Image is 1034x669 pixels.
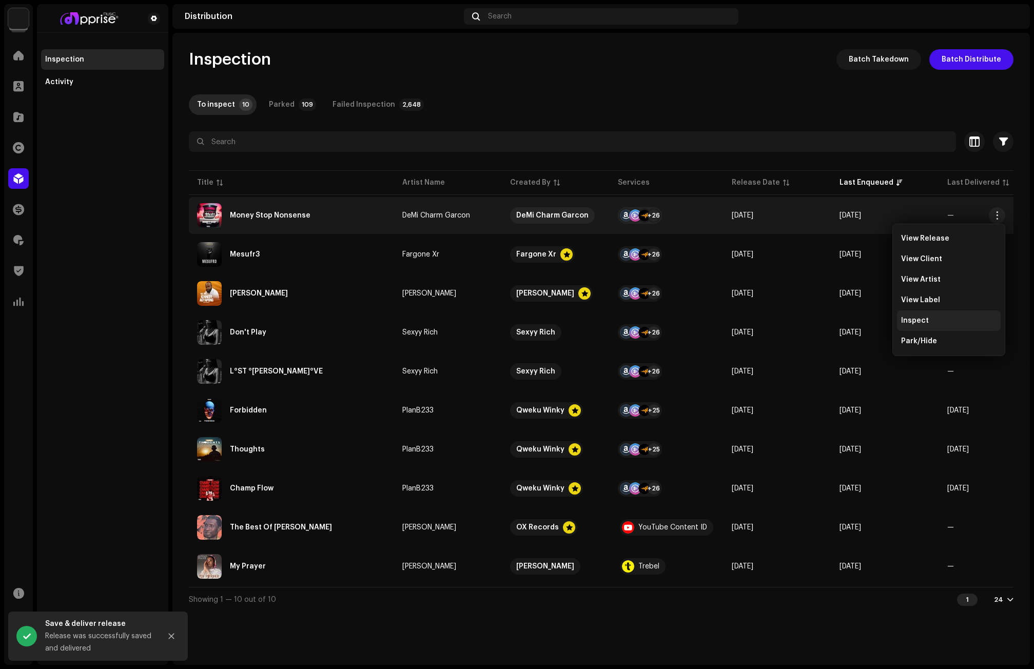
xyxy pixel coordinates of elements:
[648,326,660,339] div: +26
[849,49,909,70] span: Batch Takedown
[402,368,438,375] div: Sexyy Rich
[732,368,753,375] span: Oct 7, 2025
[230,485,274,492] div: Champ Flow
[402,563,456,570] div: [PERSON_NAME]
[230,251,260,258] div: Mesufr3
[947,563,954,570] span: —
[161,626,182,646] button: Close
[197,359,222,384] img: a53129fc-2154-4a65-a516-b8035173c95e
[45,12,131,25] img: bf2740f5-a004-4424-adf7-7bc84ff11fd7
[510,519,601,536] span: OX Records
[840,290,861,297] span: Oct 8, 2025
[648,248,660,261] div: +26
[402,212,494,219] span: DeMi Charm Garcon
[402,251,494,258] span: Fargone Xr
[957,594,978,606] div: 1
[648,404,660,417] div: +25
[197,281,222,306] img: 525f4d7f-b891-4b11-b28f-0fa502746d8a
[189,596,276,603] span: Showing 1 — 10 out of 10
[333,94,395,115] div: Failed Inspection
[516,324,555,341] div: Sexyy Rich
[732,407,753,414] span: Sep 15, 2023
[269,94,295,115] div: Parked
[41,72,164,92] re-m-nav-item: Activity
[197,203,222,228] img: 8338896a-6f1f-44cf-990b-8e21fb1022fb
[516,246,556,263] div: Fargone Xr
[510,402,601,419] span: Qweku Winky
[197,398,222,423] img: f589f407-0e8b-4776-a5e5-04ce4d692d82
[994,596,1003,604] div: 24
[732,290,753,297] span: Oct 8, 2025
[947,178,1000,188] div: Last Delivered
[402,290,456,297] div: [PERSON_NAME]
[901,234,949,243] span: View Release
[516,519,559,536] div: OX Records
[402,290,494,297] span: Alex Amankwah
[402,524,494,531] span: Alex Konadu
[402,563,494,570] span: Hannah Praise
[197,320,222,345] img: e0306d47-99ef-45bb-ae3d-4b618ab2cd35
[840,407,861,414] span: Oct 6, 2025
[197,476,222,501] img: 269eeab4-2043-46f3-bae5-c39ac4f0b399
[901,337,937,345] span: Park/Hide
[947,524,954,531] span: —
[510,207,601,224] span: DeMi Charm Garcon
[947,407,969,414] span: Oct 5, 2025
[510,480,601,497] span: Qweku Winky
[901,296,940,304] span: View Label
[947,485,969,492] span: Oct 5, 2025
[189,131,956,152] input: Search
[732,178,780,188] div: Release Date
[230,368,323,375] div: L°ST °R L°VE
[947,212,954,219] span: —
[732,329,753,336] span: Oct 7, 2025
[197,554,222,579] img: bbc5060e-d522-4186-a8a0-030569a83fa0
[41,49,164,70] re-m-nav-item: Inspection
[230,290,288,297] div: Ye Pe Kennedy Agyapong
[197,437,222,462] img: 29f5fd15-c3c0-4bd4-bdc8-65cd301b6b85
[402,524,456,531] div: [PERSON_NAME]
[648,443,660,456] div: +25
[402,329,494,336] span: Sexyy Rich
[402,485,434,492] div: PlanB233
[516,558,574,575] div: [PERSON_NAME]
[840,563,861,570] span: Oct 4, 2025
[840,524,861,531] span: Oct 4, 2025
[510,285,601,302] span: Alex Amankwah
[488,12,512,21] span: Search
[45,618,153,630] div: Save & deliver release
[189,49,271,70] span: Inspection
[516,207,589,224] div: DeMi Charm Garcon
[516,363,555,380] div: Sexyy Rich
[197,94,235,115] div: To inspect
[230,329,266,336] div: Don't Play
[840,485,861,492] span: Oct 6, 2025
[840,329,861,336] span: Oct 7, 2025
[230,212,310,219] div: Money Stop Nonsense
[45,630,153,655] div: Release was successfully saved and delivered
[648,209,660,222] div: +26
[402,446,434,453] div: PlanB233
[516,480,564,497] div: Qweku Winky
[840,446,861,453] span: Oct 6, 2025
[230,446,265,453] div: Thoughts
[402,485,494,492] span: PlanB233
[239,99,252,111] p-badge: 10
[299,99,316,111] p-badge: 109
[648,365,660,378] div: +26
[516,285,574,302] div: [PERSON_NAME]
[942,49,1001,70] span: Batch Distribute
[648,482,660,495] div: +26
[402,407,494,414] span: PlanB233
[197,242,222,267] img: d4606793-6712-46af-8b98-f341f4cc52ec
[732,485,753,492] span: Nov 8, 2024
[510,441,601,458] span: Qweku Winky
[732,212,753,219] span: Oct 8, 2025
[516,441,564,458] div: Qweku Winky
[197,515,222,540] img: 1f2900b1-7467-44ed-8437-ada20f23b36a
[402,251,439,258] div: Fargone Xr
[402,407,434,414] div: PlanB233
[402,446,494,453] span: PlanB233
[901,276,941,284] span: View Artist
[840,368,861,375] span: Oct 7, 2025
